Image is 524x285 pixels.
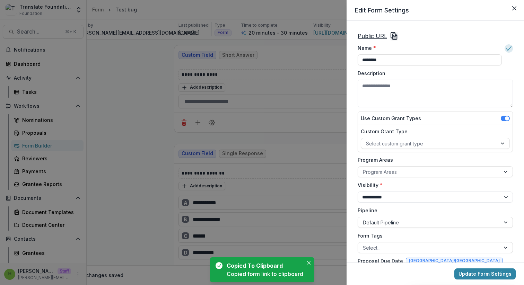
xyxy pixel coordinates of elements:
u: Public URL [358,33,387,39]
button: Update Form Settings [454,268,516,279]
label: Use Custom Grant Types [361,115,421,122]
div: Copied form link to clipboard [227,270,303,278]
label: Description [358,70,509,77]
label: Form Tags [358,232,509,239]
label: Name [358,44,498,52]
label: Pipeline [358,207,509,214]
button: Close [305,259,313,267]
a: Public URL [358,32,387,40]
label: Proposal Due Date [358,257,403,265]
label: Visibility [358,181,509,189]
button: Close [509,3,520,14]
div: Copied To Clipboard [227,261,300,270]
label: Custom Grant Type [361,128,506,135]
label: Program Areas [358,156,509,163]
svg: Copy Link [390,32,398,40]
span: [GEOGRAPHIC_DATA]/[GEOGRAPHIC_DATA] [409,258,500,263]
